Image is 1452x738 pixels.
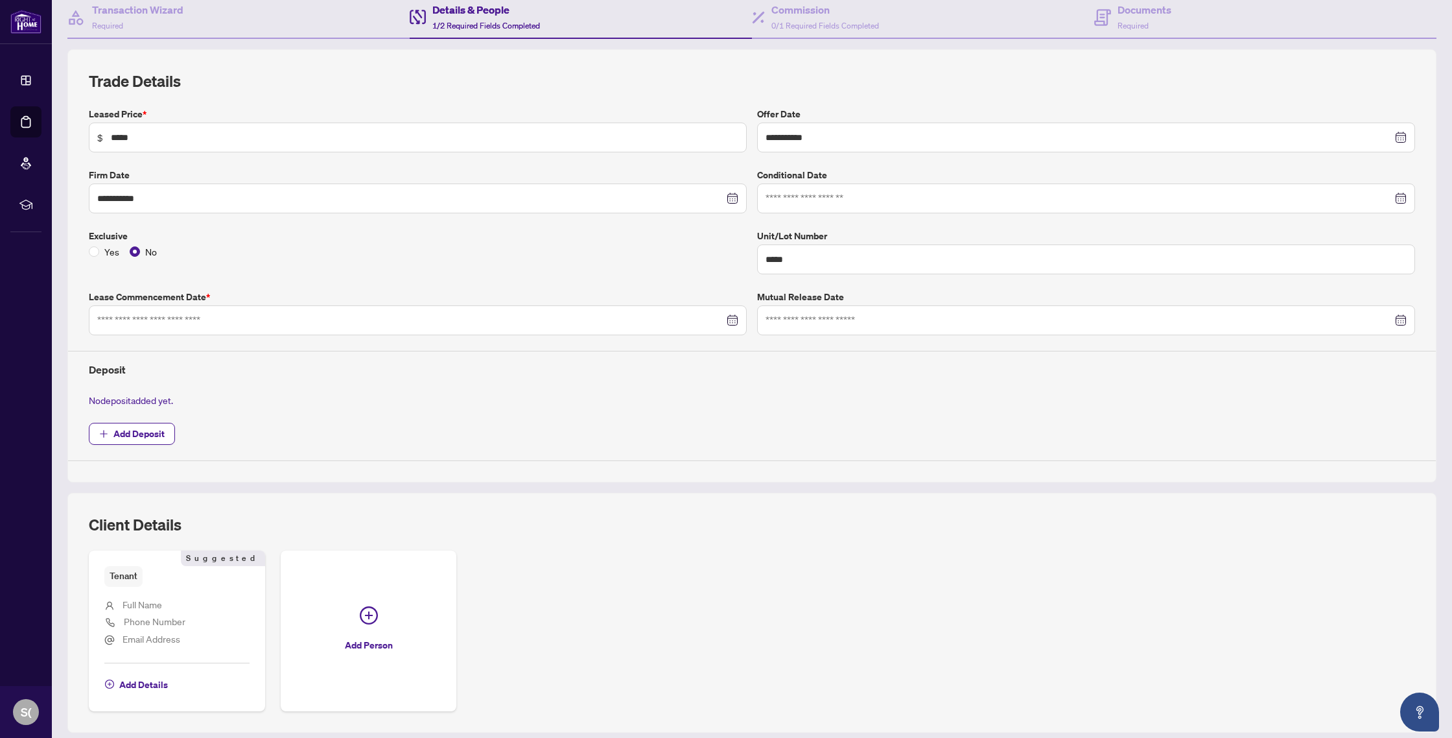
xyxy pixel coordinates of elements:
[104,566,143,586] span: Tenant
[89,362,1415,377] h4: Deposit
[757,168,1415,182] label: Conditional Date
[119,674,168,695] span: Add Details
[281,551,457,711] button: Add Person
[771,2,879,18] h4: Commission
[89,423,175,445] button: Add Deposit
[92,21,123,30] span: Required
[113,423,165,444] span: Add Deposit
[89,71,1415,91] h2: Trade Details
[92,2,183,18] h4: Transaction Wizard
[10,10,41,34] img: logo
[105,680,114,689] span: plus-circle
[123,633,180,645] span: Email Address
[181,551,265,566] span: Suggested
[432,2,540,18] h4: Details & People
[89,168,747,182] label: Firm Date
[360,606,378,625] span: plus-circle
[1118,21,1149,30] span: Required
[432,21,540,30] span: 1/2 Required Fields Completed
[140,244,162,259] span: No
[99,244,124,259] span: Yes
[89,229,747,243] label: Exclusive
[1118,2,1171,18] h4: Documents
[89,514,181,535] h2: Client Details
[21,703,32,721] span: S(
[89,107,747,121] label: Leased Price
[104,674,169,696] button: Add Details
[1400,693,1439,732] button: Open asap
[99,429,108,438] span: plus
[124,615,185,627] span: Phone Number
[757,290,1415,304] label: Mutual Release Date
[89,394,173,406] span: No deposit added yet.
[97,130,103,145] span: $
[89,290,747,304] label: Lease Commencement Date
[771,21,879,30] span: 0/1 Required Fields Completed
[123,599,162,610] span: Full Name
[757,229,1415,243] label: Unit/Lot Number
[345,635,393,656] span: Add Person
[757,107,1415,121] label: Offer Date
